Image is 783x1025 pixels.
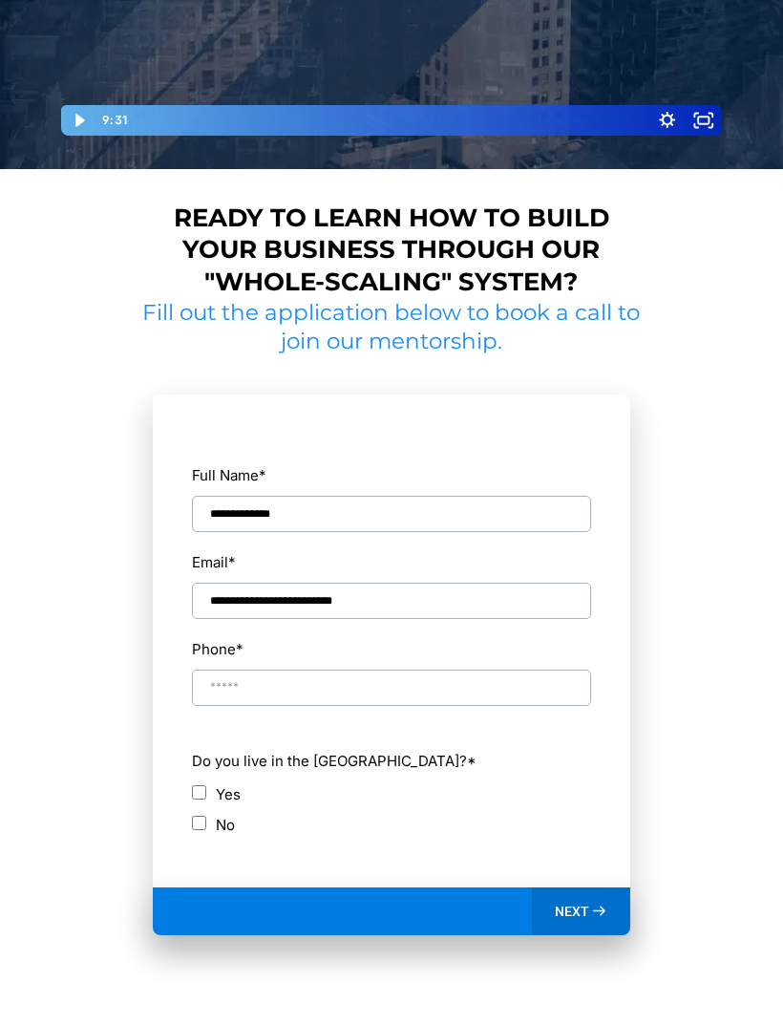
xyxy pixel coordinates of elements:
[192,462,266,488] label: Full Name
[216,781,241,807] label: Yes
[192,748,590,774] label: Do you live in the [GEOGRAPHIC_DATA]?
[216,812,235,838] label: No
[555,903,589,920] span: NEXT
[192,636,243,662] label: Phone
[174,203,609,298] strong: Ready to learn how to build your business through our "whole-scaling" system?
[134,299,648,356] h2: Fill out the application below to book a call to join our mentorship.
[192,549,236,575] label: Email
